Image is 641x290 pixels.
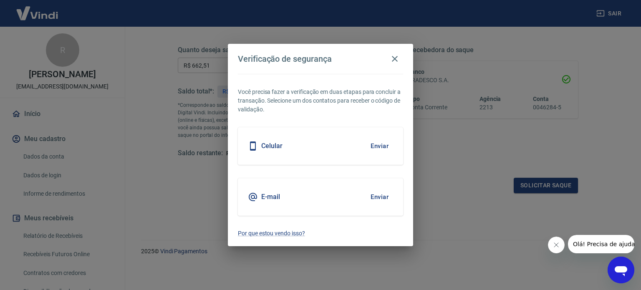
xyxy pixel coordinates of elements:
h4: Verificação de segurança [238,54,332,64]
button: Enviar [366,137,393,155]
a: Por que estou vendo isso? [238,229,403,238]
p: Você precisa fazer a verificação em duas etapas para concluir a transação. Selecione um dos conta... [238,88,403,114]
span: Olá! Precisa de ajuda? [5,6,70,13]
iframe: Botão para abrir a janela de mensagens [608,257,634,283]
iframe: Fechar mensagem [548,237,565,253]
h5: E-mail [261,193,280,201]
button: Enviar [366,188,393,206]
h5: Celular [261,142,283,150]
iframe: Mensagem da empresa [568,235,634,253]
